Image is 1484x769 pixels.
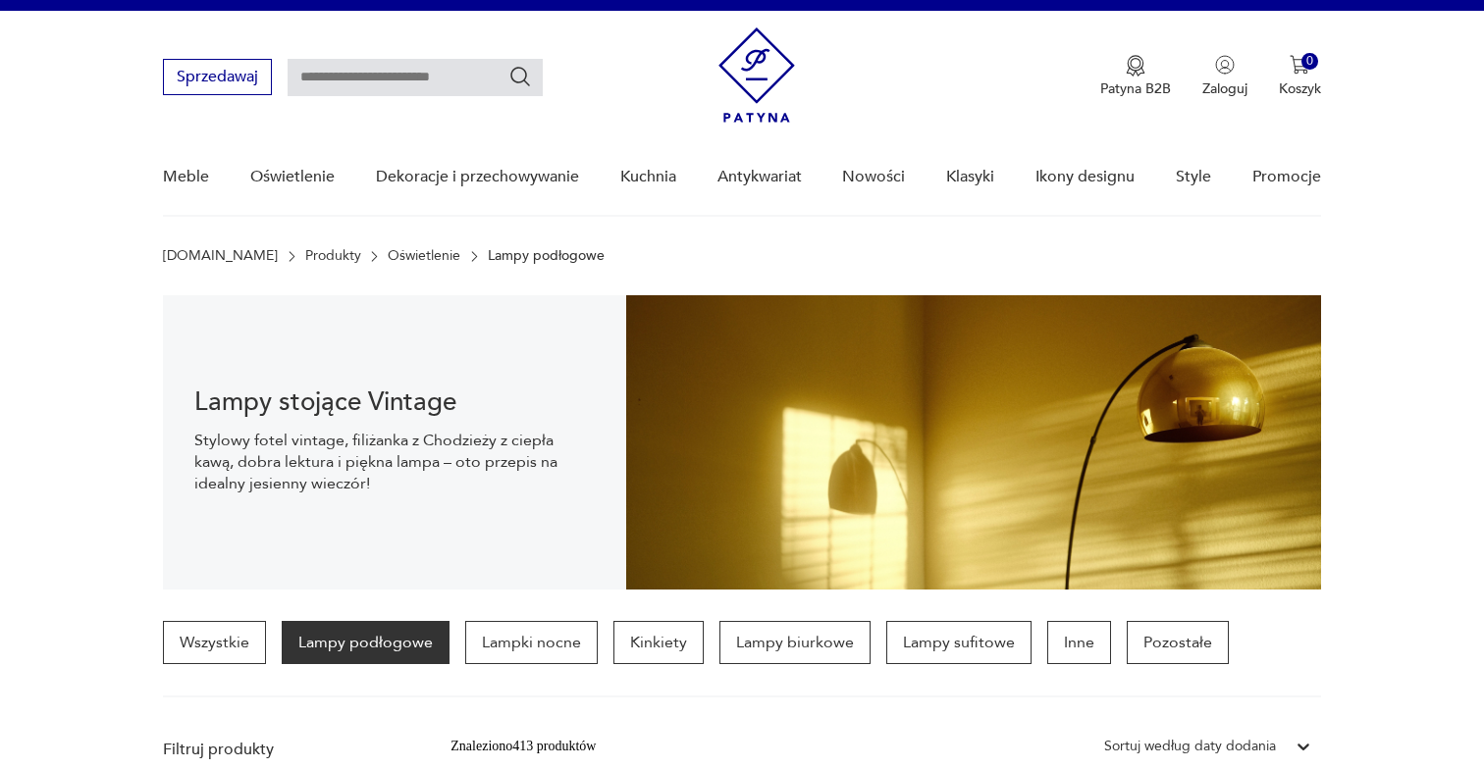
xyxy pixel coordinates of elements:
a: Kuchnia [620,139,676,215]
button: 0Koszyk [1279,55,1321,98]
img: 10e6338538aad63f941a4120ddb6aaec.jpg [626,295,1321,590]
p: Patyna B2B [1100,79,1171,98]
a: Produkty [305,248,361,264]
div: 0 [1301,53,1318,70]
button: Zaloguj [1202,55,1247,98]
a: Lampy podłogowe [282,621,450,664]
a: Dekoracje i przechowywanie [376,139,579,215]
p: Koszyk [1279,79,1321,98]
button: Patyna B2B [1100,55,1171,98]
a: Style [1176,139,1211,215]
a: Antykwariat [717,139,802,215]
a: Oświetlenie [388,248,460,264]
img: Patyna - sklep z meblami i dekoracjami vintage [718,27,795,123]
a: Ikona medaluPatyna B2B [1100,55,1171,98]
a: Inne [1047,621,1111,664]
p: Lampy podłogowe [488,248,605,264]
a: Meble [163,139,209,215]
a: Pozostałe [1127,621,1229,664]
div: Znaleziono 413 produktów [450,736,596,757]
a: Lampy biurkowe [719,621,871,664]
a: Promocje [1252,139,1321,215]
a: Lampy sufitowe [886,621,1032,664]
h1: Lampy stojące Vintage [194,390,595,414]
img: Ikonka użytkownika [1215,55,1235,75]
a: Nowości [842,139,905,215]
a: Kinkiety [613,621,704,664]
button: Sprzedawaj [163,59,272,95]
img: Ikona medalu [1126,55,1145,77]
a: Wszystkie [163,621,266,664]
a: Ikony designu [1035,139,1135,215]
button: Szukaj [508,65,532,88]
div: Sortuj według daty dodania [1104,736,1276,757]
p: Zaloguj [1202,79,1247,98]
a: Oświetlenie [250,139,335,215]
img: Ikona koszyka [1290,55,1309,75]
p: Filtruj produkty [163,739,403,760]
a: [DOMAIN_NAME] [163,248,278,264]
a: Lampki nocne [465,621,598,664]
a: Klasyki [946,139,994,215]
p: Stylowy fotel vintage, filiżanka z Chodzieży z ciepła kawą, dobra lektura i piękna lampa – oto pr... [194,430,595,494]
a: Sprzedawaj [163,72,272,85]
